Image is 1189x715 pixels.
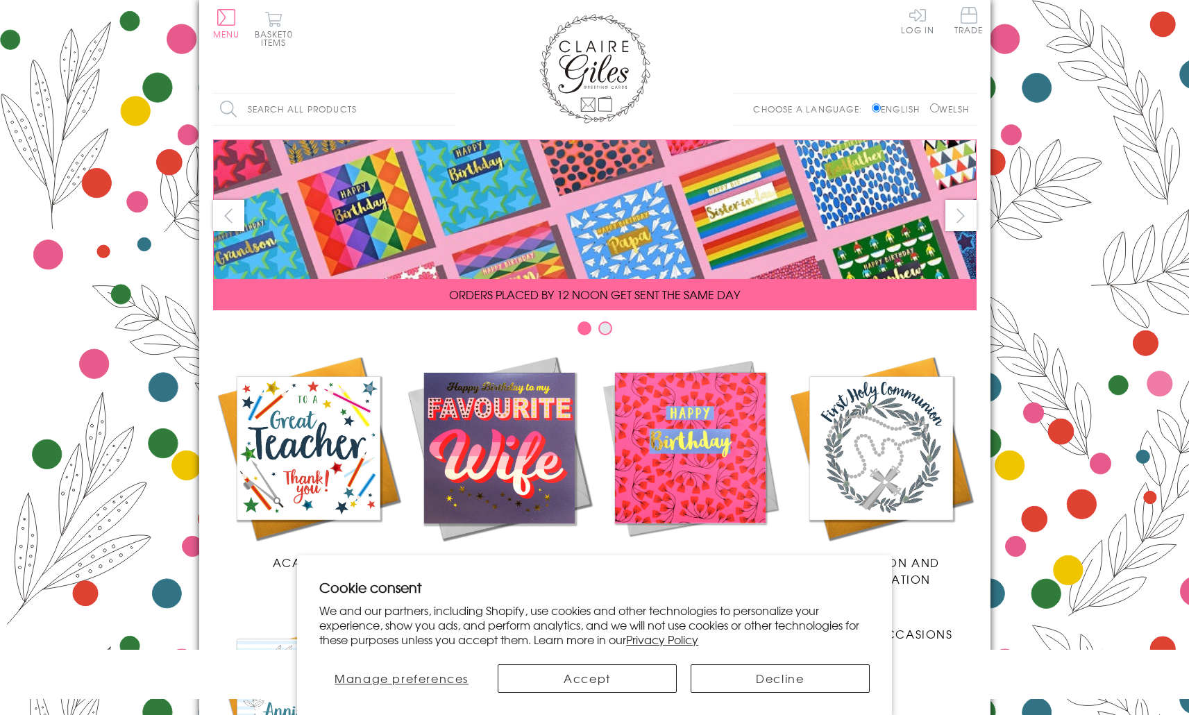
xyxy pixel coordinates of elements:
img: Claire Giles Greetings Cards [539,14,650,124]
div: Carousel Pagination [213,321,977,342]
button: prev [213,200,244,231]
span: New Releases [453,554,544,571]
a: Privacy Policy [626,631,698,648]
p: We and our partners, including Shopify, use cookies and other technologies to personalize your ex... [319,603,870,646]
span: Trade [954,7,984,34]
button: Manage preferences [319,664,484,693]
input: English [872,103,881,112]
a: Communion and Confirmation [786,353,977,587]
label: Welsh [930,103,970,115]
a: Trade [954,7,984,37]
button: Decline [691,664,870,693]
a: New Releases [404,353,595,571]
h2: Cookie consent [319,578,870,597]
button: Carousel Page 1 (Current Slide) [577,321,591,335]
span: Menu [213,28,240,40]
span: Birthdays [657,554,723,571]
label: English [872,103,927,115]
span: Academic [273,554,344,571]
input: Search all products [213,94,456,125]
button: Basket0 items [255,11,293,47]
button: Carousel Page 2 [598,321,612,335]
span: Manage preferences [335,670,469,687]
input: Welsh [930,103,939,112]
span: Communion and Confirmation [822,554,940,587]
a: Birthdays [595,353,786,571]
button: Menu [213,9,240,38]
span: 0 items [261,28,293,49]
p: Choose a language: [753,103,869,115]
a: Academic [213,353,404,571]
a: Log In [901,7,934,34]
span: ORDERS PLACED BY 12 NOON GET SENT THE SAME DAY [449,286,740,303]
button: Accept [498,664,677,693]
input: Search [442,94,456,125]
button: next [945,200,977,231]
